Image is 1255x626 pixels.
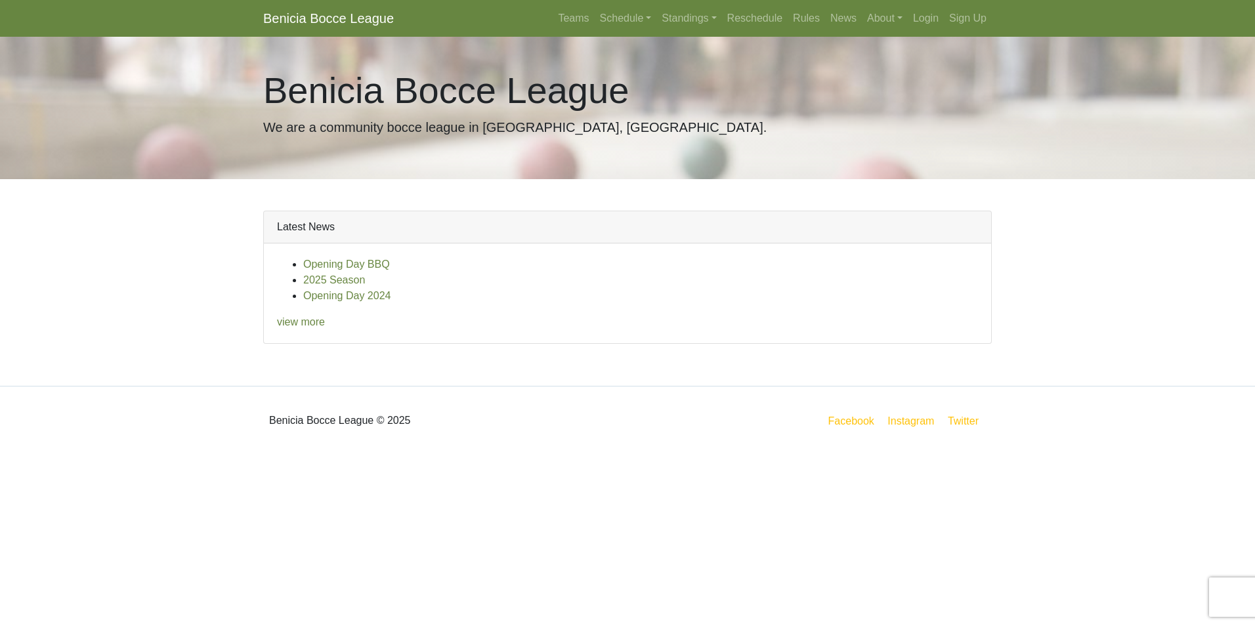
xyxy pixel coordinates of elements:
p: We are a community bocce league in [GEOGRAPHIC_DATA], [GEOGRAPHIC_DATA]. [263,117,992,137]
a: Benicia Bocce League [263,5,394,31]
a: About [862,5,908,31]
a: Sign Up [944,5,992,31]
a: Opening Day 2024 [303,290,391,301]
a: 2025 Season [303,274,365,285]
a: Teams [553,5,594,31]
a: Facebook [826,413,877,429]
a: Login [908,5,944,31]
a: News [825,5,862,31]
a: Standings [656,5,721,31]
a: Reschedule [722,5,788,31]
a: Twitter [945,413,989,429]
h1: Benicia Bocce League [263,68,992,112]
a: Schedule [595,5,657,31]
div: Benicia Bocce League © 2025 [253,397,627,444]
a: view more [277,316,325,327]
a: Rules [788,5,825,31]
a: Instagram [885,413,937,429]
div: Latest News [264,211,991,243]
a: Opening Day BBQ [303,259,390,270]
